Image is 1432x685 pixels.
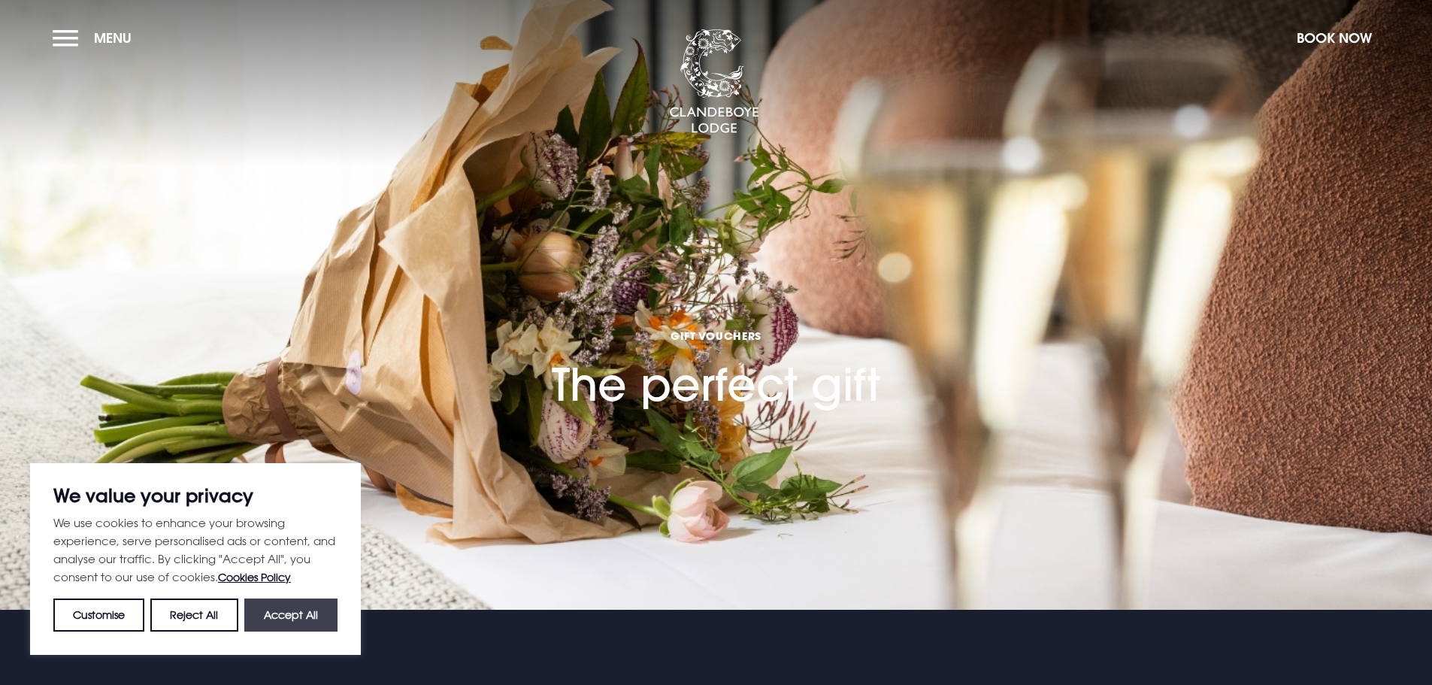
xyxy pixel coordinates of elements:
[94,29,132,47] span: Menu
[53,22,139,54] button: Menu
[1289,22,1379,54] button: Book Now
[30,463,361,655] div: We value your privacy
[669,29,759,135] img: Clandeboye Lodge
[552,329,880,343] span: GIFT VOUCHERS
[53,514,338,586] p: We use cookies to enhance your browsing experience, serve personalised ads or content, and analys...
[244,599,338,632] button: Accept All
[53,486,338,505] p: We value your privacy
[53,599,144,632] button: Customise
[218,571,291,583] a: Cookies Policy
[150,599,238,632] button: Reject All
[552,329,880,411] h1: The perfect gift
